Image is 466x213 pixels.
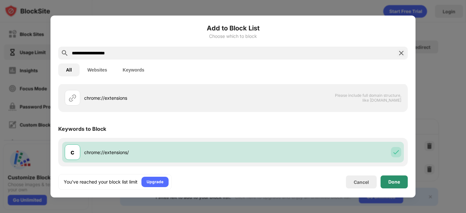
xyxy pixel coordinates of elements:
div: c [71,147,74,157]
div: Keywords to Block [58,126,106,132]
div: Upgrade [147,179,163,185]
img: search-close [397,49,405,57]
button: Websites [80,63,115,76]
img: url.svg [69,94,76,102]
span: Please include full domain structure, like [DOMAIN_NAME] [335,93,401,103]
div: Choose which to block [58,34,408,39]
div: You’ve reached your block list limit [64,179,138,185]
h6: Add to Block List [58,23,408,33]
div: Done [388,179,400,185]
button: All [58,63,80,76]
div: chrome://extensions [84,95,233,101]
button: Keywords [115,63,152,76]
img: search.svg [61,49,69,57]
div: chrome://extensions/ [84,149,233,156]
div: Cancel [354,179,369,185]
